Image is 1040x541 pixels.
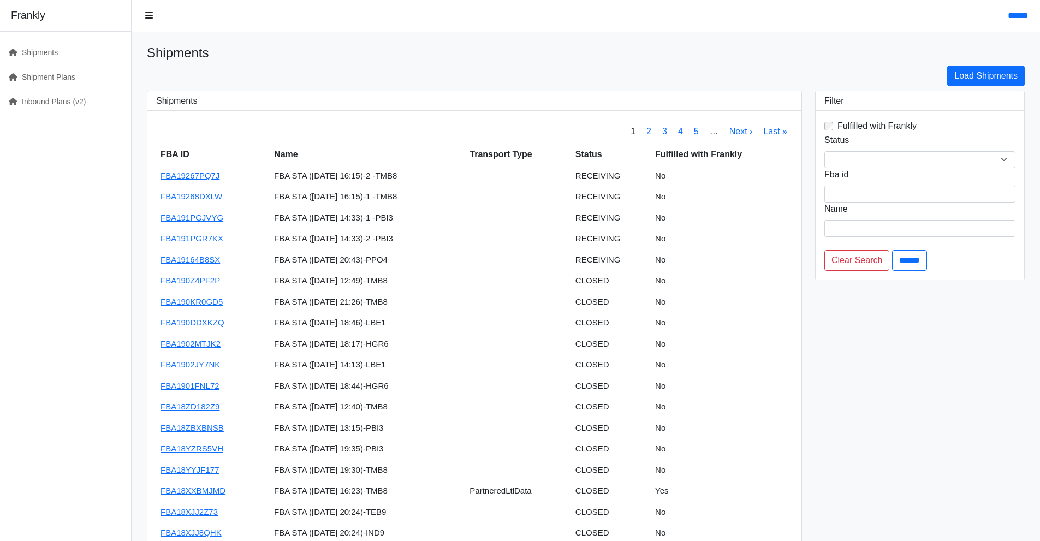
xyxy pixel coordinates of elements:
a: FBA18XJJ8QHK [161,528,222,537]
h3: Shipments [156,96,793,106]
td: No [651,165,793,187]
a: FBA19267PQ7J [161,171,219,180]
td: CLOSED [571,396,651,418]
a: FBA1902JY7NK [161,360,220,369]
td: FBA STA ([DATE] 16:15)-1 -TMB8 [270,186,465,207]
a: 4 [678,127,683,136]
td: No [651,502,793,523]
nav: pager [625,120,793,144]
td: CLOSED [571,418,651,439]
td: FBA STA ([DATE] 14:33)-1 -PBI3 [270,207,465,229]
td: FBA STA ([DATE] 14:33)-2 -PBI3 [270,228,465,249]
th: Name [270,144,465,165]
td: No [651,228,793,249]
td: No [651,292,793,313]
a: FBA1901FNL72 [161,381,219,390]
td: RECEIVING [571,186,651,207]
td: CLOSED [571,292,651,313]
td: FBA STA ([DATE] 18:46)-LBE1 [270,312,465,334]
th: Transport Type [465,144,571,165]
td: CLOSED [571,376,651,397]
label: Status [824,134,849,147]
td: No [651,460,793,481]
td: FBA STA ([DATE] 18:44)-HGR6 [270,376,465,397]
a: FBA19164B8SX [161,255,220,264]
a: FBA18XJJ2Z73 [161,507,218,516]
a: FBA18ZBXBNSB [161,423,224,432]
td: FBA STA ([DATE] 16:15)-2 -TMB8 [270,165,465,187]
a: Load Shipments [947,66,1025,86]
a: 3 [662,127,667,136]
span: … [704,120,724,144]
a: 5 [694,127,699,136]
a: FBA18ZD182Z9 [161,402,219,411]
td: FBA STA ([DATE] 14:13)-LBE1 [270,354,465,376]
td: FBA STA ([DATE] 16:23)-TMB8 [270,480,465,502]
th: Status [571,144,651,165]
td: No [651,270,793,292]
td: No [651,418,793,439]
a: Next › [729,127,753,136]
td: No [651,354,793,376]
td: No [651,334,793,355]
a: FBA18YYJF177 [161,465,219,474]
td: CLOSED [571,312,651,334]
td: FBA STA ([DATE] 13:15)-PBI3 [270,418,465,439]
td: CLOSED [571,354,651,376]
a: FBA191PGJVYG [161,213,223,222]
a: FBA190KR0GD5 [161,297,223,306]
td: RECEIVING [571,228,651,249]
td: No [651,249,793,271]
th: FBA ID [156,144,270,165]
span: 1 [625,120,641,144]
td: No [651,438,793,460]
td: RECEIVING [571,165,651,187]
a: FBA19268DXLW [161,192,222,201]
td: FBA STA ([DATE] 19:30)-TMB8 [270,460,465,481]
td: FBA STA ([DATE] 20:43)-PPO4 [270,249,465,271]
td: FBA STA ([DATE] 21:26)-TMB8 [270,292,465,313]
a: FBA18XXBMJMD [161,486,225,495]
label: Fulfilled with Frankly [837,120,917,133]
td: FBA STA ([DATE] 12:49)-TMB8 [270,270,465,292]
td: CLOSED [571,438,651,460]
a: 2 [646,127,651,136]
a: FBA191PGR7KX [161,234,223,243]
a: FBA1902MTJK2 [161,339,221,348]
td: No [651,207,793,229]
td: FBA STA ([DATE] 20:24)-TEB9 [270,502,465,523]
th: Fulfilled with Frankly [651,144,793,165]
a: FBA190DDXKZQ [161,318,224,327]
label: Name [824,203,848,216]
h1: Shipments [147,45,1025,61]
h3: Filter [824,96,1015,106]
td: FBA STA ([DATE] 19:35)-PBI3 [270,438,465,460]
td: CLOSED [571,502,651,523]
td: CLOSED [571,460,651,481]
td: No [651,186,793,207]
td: CLOSED [571,270,651,292]
td: FBA STA ([DATE] 12:40)-TMB8 [270,396,465,418]
td: CLOSED [571,334,651,355]
a: FBA190Z4PF2P [161,276,220,285]
a: Last » [763,127,787,136]
td: PartneredLtlData [465,480,571,502]
label: Fba id [824,168,848,181]
a: Clear Search [824,250,889,271]
td: RECEIVING [571,249,651,271]
td: No [651,396,793,418]
td: FBA STA ([DATE] 18:17)-HGR6 [270,334,465,355]
td: Yes [651,480,793,502]
td: No [651,312,793,334]
a: FBA18YZRS5VH [161,444,223,453]
td: RECEIVING [571,207,651,229]
td: CLOSED [571,480,651,502]
td: No [651,376,793,397]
